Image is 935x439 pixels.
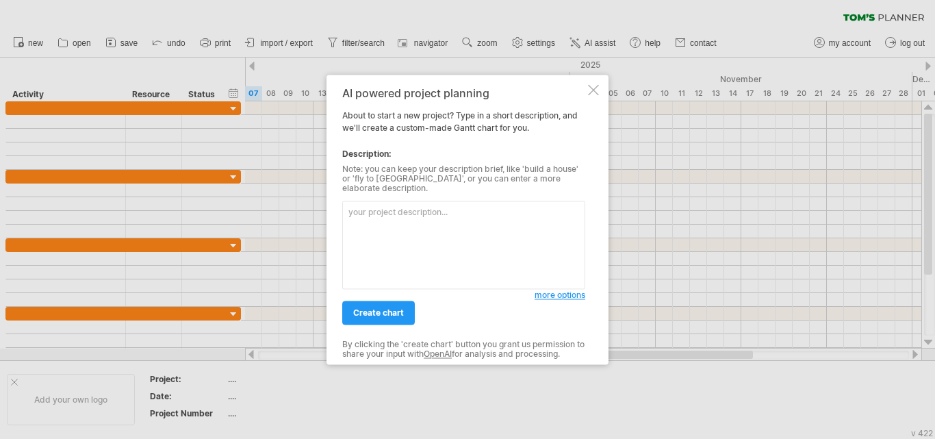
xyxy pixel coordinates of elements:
div: AI powered project planning [342,87,585,99]
div: About to start a new project? Type in a short description, and we'll create a custom-made Gantt c... [342,87,585,352]
a: create chart [342,301,415,325]
span: create chart [353,308,404,318]
div: By clicking the 'create chart' button you grant us permission to share your input with for analys... [342,340,585,360]
div: Note: you can keep your description brief, like 'build a house' or 'fly to [GEOGRAPHIC_DATA]', or... [342,164,585,194]
a: more options [535,289,585,301]
a: OpenAI [424,349,452,360]
span: more options [535,290,585,300]
div: Description: [342,148,585,160]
